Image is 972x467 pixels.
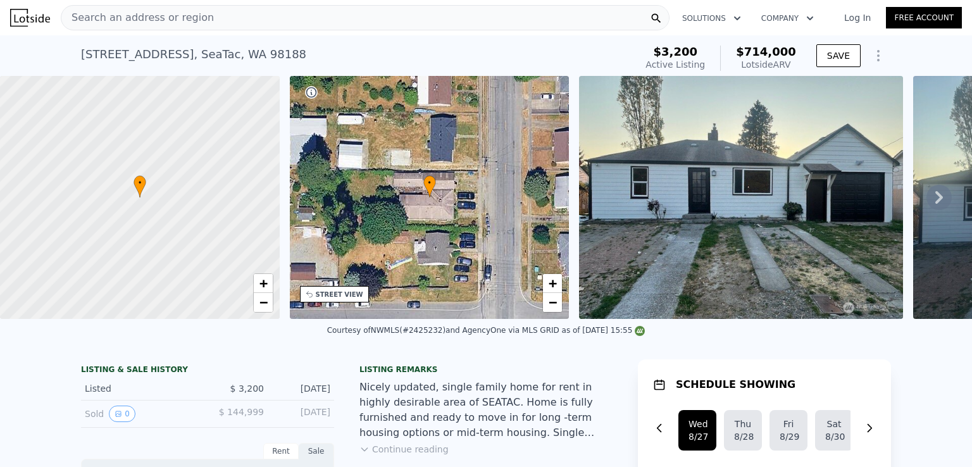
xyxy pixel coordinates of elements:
[688,430,706,443] div: 8/27
[81,364,334,377] div: LISTING & SALE HISTORY
[645,59,705,70] span: Active Listing
[359,364,613,375] div: Listing remarks
[134,175,146,197] div: •
[263,443,299,459] div: Rent
[61,10,214,25] span: Search an address or region
[230,383,264,394] span: $ 3,200
[829,11,886,24] a: Log In
[327,326,645,335] div: Courtesy of NWMLS (#2425232) and AgencyOne via MLS GRID as of [DATE] 15:55
[549,294,557,310] span: −
[688,418,706,430] div: Wed
[780,418,797,430] div: Fri
[109,406,135,422] button: View historical data
[825,430,843,443] div: 8/30
[549,275,557,291] span: +
[85,382,197,395] div: Listed
[769,410,807,451] button: Fri8/29
[736,58,796,71] div: Lotside ARV
[886,7,962,28] a: Free Account
[734,418,752,430] div: Thu
[274,382,330,395] div: [DATE]
[259,294,267,310] span: −
[751,7,824,30] button: Company
[543,274,562,293] a: Zoom in
[780,430,797,443] div: 8/29
[825,418,843,430] div: Sat
[274,406,330,422] div: [DATE]
[134,177,146,189] span: •
[219,407,264,417] span: $ 144,999
[866,43,891,68] button: Show Options
[359,380,613,440] div: Nicely updated, single family home for rent in highly desirable area of SEATAC. Home is fully fur...
[672,7,751,30] button: Solutions
[81,46,306,63] div: [STREET_ADDRESS] , SeaTac , WA 98188
[316,290,363,299] div: STREET VIEW
[259,275,267,291] span: +
[543,293,562,312] a: Zoom out
[724,410,762,451] button: Thu8/28
[734,430,752,443] div: 8/28
[678,410,716,451] button: Wed8/27
[299,443,334,459] div: Sale
[85,406,197,422] div: Sold
[676,377,795,392] h1: SCHEDULE SHOWING
[635,326,645,336] img: NWMLS Logo
[736,45,796,58] span: $714,000
[579,76,903,319] img: Sale: 167562602 Parcel: 97929950
[423,177,436,189] span: •
[359,443,449,456] button: Continue reading
[254,293,273,312] a: Zoom out
[254,274,273,293] a: Zoom in
[654,45,697,58] span: $3,200
[815,410,853,451] button: Sat8/30
[423,175,436,197] div: •
[816,44,861,67] button: SAVE
[10,9,50,27] img: Lotside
